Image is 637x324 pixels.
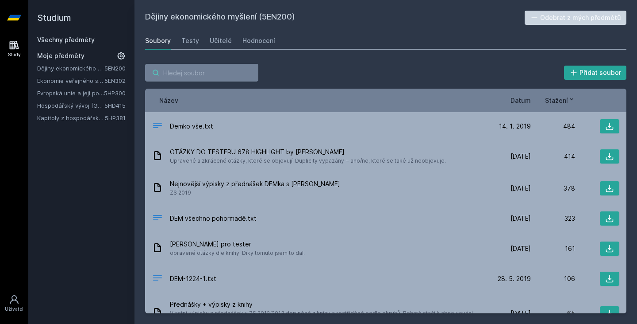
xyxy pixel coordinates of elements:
[510,309,531,318] span: [DATE]
[37,113,105,122] a: Kapitoly z hospodářské politiky
[152,273,163,285] div: TXT
[37,36,95,43] a: Všechny předměty
[37,89,104,98] a: Evropská unie a její politiky
[145,36,171,45] div: Soubory
[242,32,275,50] a: Hodnocení
[531,184,575,193] div: 378
[37,51,84,60] span: Moje předměty
[499,122,531,131] span: 14. 1. 2019
[510,184,531,193] span: [DATE]
[104,90,126,97] a: 5HP300
[498,274,531,283] span: 28. 5. 2019
[170,180,340,188] span: Nejnovější výpisky z přednášek DEMka s [PERSON_NAME]
[104,77,126,84] a: 5EN302
[145,64,258,82] input: Hledej soubor
[170,214,257,223] span: DEM všechno pohormadě.txt
[5,306,23,312] div: Uživatel
[104,65,126,72] a: 5EN200
[510,214,531,223] span: [DATE]
[8,51,21,58] div: Study
[181,32,199,50] a: Testy
[37,101,104,110] a: Hospodářský vývoj [GEOGRAPHIC_DATA] po roce 1945
[2,290,27,317] a: Uživatel
[170,249,305,258] span: opravené otázky dle knihy. Díky tomuto jsem to dal.
[37,76,104,85] a: Ekonomie veřejného sektoru
[145,11,525,25] h2: Dějiny ekonomického myšlení (5EN200)
[531,122,575,131] div: 484
[242,36,275,45] div: Hodnocení
[545,96,568,105] span: Stažení
[531,309,575,318] div: 65
[170,148,446,156] span: OTÁZKY DO TESTERU 678 HIGHLIGHT by [PERSON_NAME]
[104,102,126,109] a: 5HD415
[510,244,531,253] span: [DATE]
[545,96,575,105] button: Stažení
[531,244,575,253] div: 161
[181,36,199,45] div: Testy
[170,274,216,283] span: DEM-1224-1.txt
[170,240,305,249] span: [PERSON_NAME] pro tester
[170,188,340,197] span: ZS 2019
[210,36,232,45] div: Učitelé
[2,35,27,62] a: Study
[170,300,483,309] span: Přednášky + výpisky z knihy
[152,120,163,133] div: TXT
[564,66,627,80] button: Přidat soubor
[531,274,575,283] div: 106
[152,212,163,225] div: TXT
[170,122,213,131] span: Demko vše.txt
[510,96,531,105] button: Datum
[531,152,575,161] div: 414
[170,156,446,165] span: Upravené a zkrácené otázky, které se objevují. Duplicity vypazány + ano/ne, které se také už neob...
[159,96,178,105] button: Název
[145,32,171,50] a: Soubory
[105,114,126,121] a: 5HP381
[531,214,575,223] div: 323
[510,152,531,161] span: [DATE]
[37,64,104,73] a: Dějiny ekonomického myšlení
[210,32,232,50] a: Učitelé
[525,11,627,25] button: Odebrat z mých předmětů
